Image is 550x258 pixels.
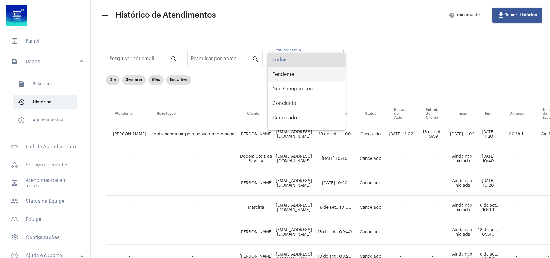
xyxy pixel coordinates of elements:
span: Concluído [272,96,341,111]
span: Pendente [272,67,341,82]
span: Cancelado [272,111,341,125]
span: Todos [272,53,341,67]
span: Cancelamento Tardio [272,125,341,140]
span: Não Compareceu [272,82,341,96]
